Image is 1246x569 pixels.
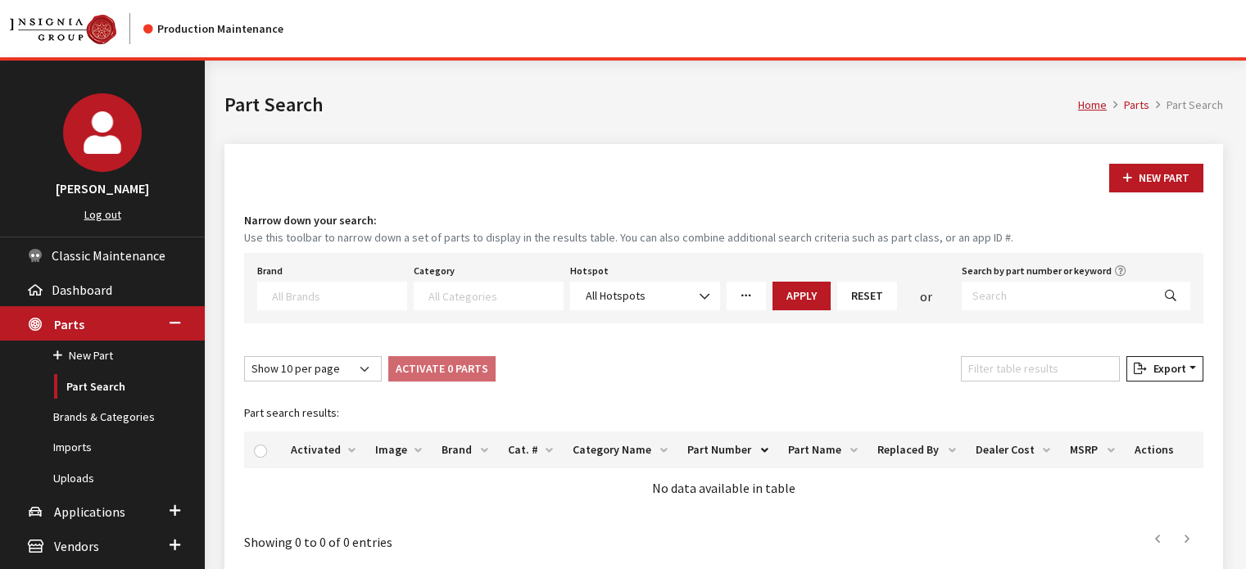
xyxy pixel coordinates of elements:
span: Select a Brand [257,282,407,310]
h1: Part Search [224,90,1078,120]
label: Brand [257,264,283,278]
label: Search by part number or keyword [962,264,1112,278]
textarea: Search [428,288,563,303]
button: Apply [773,282,831,310]
a: Log out [84,207,121,222]
div: Showing 0 to 0 of 0 entries [244,521,632,552]
th: MSRP: activate to sort column ascending [1060,431,1125,468]
h3: [PERSON_NAME] [16,178,188,198]
th: Cat. #: activate to sort column ascending [498,431,564,468]
li: Part Search [1149,97,1223,114]
span: Vendors [54,538,99,554]
th: Image: activate to sort column ascending [365,431,432,468]
span: Dashboard [52,282,112,298]
img: Catalog Maintenance [10,15,116,44]
span: Applications [54,504,125,520]
li: Parts [1107,97,1149,114]
a: More Filters [727,282,766,310]
textarea: Search [272,288,406,303]
input: Search [962,282,1152,310]
span: Select a Category [414,282,564,310]
th: Actions [1125,431,1184,468]
span: Export [1147,361,1186,376]
a: Home [1078,97,1107,112]
span: All Hotspots [570,282,720,310]
small: Use this toolbar to narrow down a set of parts to display in the results table. You can also comb... [244,229,1203,246]
th: Activated: activate to sort column ascending [281,431,365,468]
div: Production Maintenance [143,20,283,38]
span: All Hotspots [581,287,709,305]
span: Parts [54,316,84,332]
td: No data available in table [244,468,1203,508]
a: Insignia Group logo [10,13,143,44]
h4: Narrow down your search: [244,212,1203,229]
th: Brand: activate to sort column ascending [432,431,498,468]
button: Export [1126,356,1203,382]
span: All Hotspots [586,288,646,303]
caption: Part search results: [244,395,1203,431]
div: or [897,287,955,306]
th: Part Number: activate to sort column descending [677,431,778,468]
label: Hotspot [570,264,609,278]
span: Classic Maintenance [52,247,165,264]
th: Dealer Cost: activate to sort column ascending [966,431,1060,468]
input: Filter table results [961,356,1120,382]
button: New Part [1109,164,1203,192]
button: Reset [837,282,897,310]
label: Category [414,264,455,278]
th: Part Name: activate to sort column ascending [778,431,868,468]
th: Category Name: activate to sort column ascending [563,431,677,468]
th: Replaced By: activate to sort column ascending [868,431,965,468]
img: Kirsten Dart [63,93,142,172]
button: Search [1151,282,1190,310]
